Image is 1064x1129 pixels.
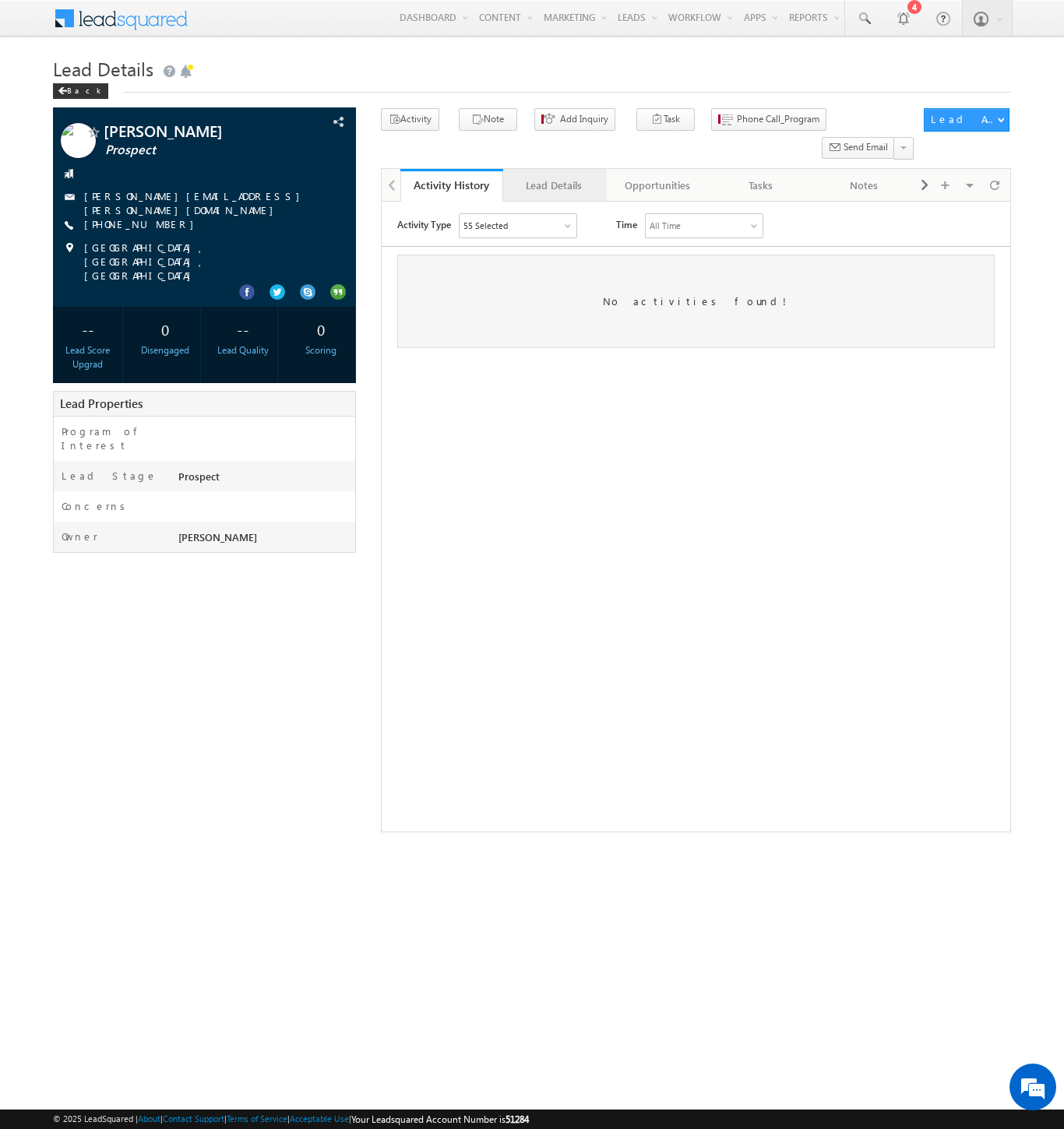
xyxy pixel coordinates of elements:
button: Lead Actions [924,108,1009,132]
span: Add Inquiry [560,112,608,126]
a: [PERSON_NAME][EMAIL_ADDRESS][PERSON_NAME][DOMAIN_NAME] [84,189,308,216]
label: Program of Interest [62,424,163,452]
div: Notes [825,176,901,195]
label: Owner [62,529,98,543]
label: Lead Stage [62,469,157,483]
a: Opportunities [607,169,710,202]
div: 0 [135,315,196,343]
div: Lead Score Upgrad [57,343,118,371]
span: 51284 [506,1113,529,1125]
div: Lead Details [516,176,592,195]
span: [PHONE_NUMBER] [84,217,202,233]
a: Notes [812,169,915,202]
span: Send Email [844,140,888,154]
button: Note [459,108,517,131]
label: Concerns [62,499,131,513]
span: Time [234,12,255,35]
button: Activity [381,108,439,131]
div: No activities found! [16,53,613,146]
span: Your Leadsquared Account Number is [351,1113,529,1125]
div: -- [57,315,118,343]
div: Disengaged [135,343,196,357]
span: Lead Details [53,56,153,81]
span: Lead Properties [60,396,143,411]
a: Back [53,83,116,96]
button: Phone Call_Program [711,108,826,131]
div: Tasks [722,176,798,195]
span: © 2025 LeadSquared | | | | | [53,1112,529,1127]
div: Opportunities [619,176,696,195]
span: [PERSON_NAME] [104,123,291,139]
a: Terms of Service [227,1113,287,1124]
a: Acceptable Use [290,1113,349,1124]
div: -- [213,315,274,343]
div: Prospect [174,469,355,491]
a: About [138,1113,160,1124]
img: Profile photo [61,123,96,164]
div: Activity History [412,178,491,192]
div: 55 Selected [82,17,126,31]
div: Sales Activity,Program,Email Bounced,Email Link Clicked,Email Marked Spam & 50 more.. [78,12,195,36]
span: Phone Call_Program [737,112,819,126]
button: Task [636,108,695,131]
div: Lead Actions [931,112,997,126]
span: Prospect [105,142,292,158]
button: Send Email [822,137,895,160]
div: Back [53,83,108,99]
span: [GEOGRAPHIC_DATA], [GEOGRAPHIC_DATA], [GEOGRAPHIC_DATA] [84,241,328,283]
a: Tasks [710,169,812,202]
div: Lead Quality [213,343,274,357]
div: All Time [268,17,299,31]
a: Contact Support [163,1113,224,1124]
span: [PERSON_NAME] [178,530,257,543]
a: Activity History [400,169,503,202]
span: Activity Type [16,12,69,35]
div: 0 [290,315,351,343]
a: Lead Details [503,169,606,202]
div: Scoring [290,343,351,357]
button: Add Inquiry [534,108,615,131]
